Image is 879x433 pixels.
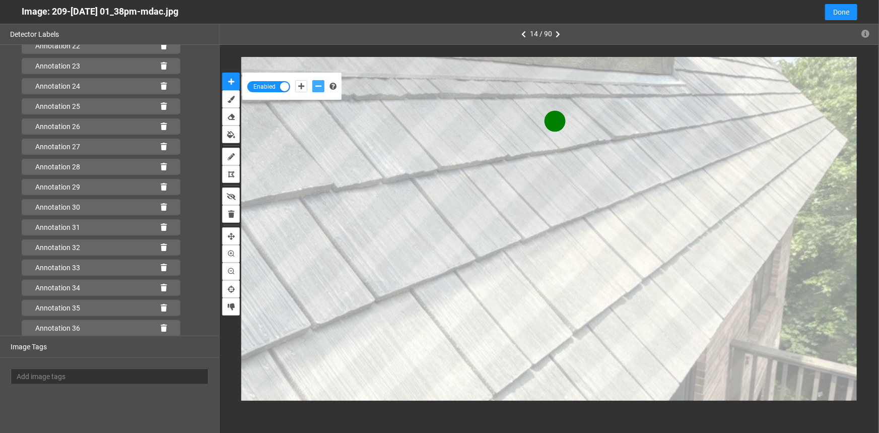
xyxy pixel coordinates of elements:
[825,4,857,20] button: Done
[22,280,180,296] div: Annotation 34
[530,30,552,38] span: 14 / 90
[22,139,180,155] div: Annotation 27
[22,78,180,94] div: Annotation 24
[222,280,240,298] button: reset
[22,58,180,74] div: Annotation 23
[22,118,180,135] div: Annotation 26
[222,298,240,316] button: exclude
[222,165,240,183] button: poly
[22,239,180,256] div: Annotation 32
[222,148,240,165] button: lasso
[833,7,849,18] span: Done
[222,126,240,143] button: fill
[22,320,180,336] div: Annotation 36
[222,245,240,263] button: zoomIn
[222,90,240,108] button: brush
[22,260,180,276] div: Annotation 33
[22,98,180,114] div: Annotation 25
[222,205,240,223] button: delete
[22,38,180,54] div: Annotation 22
[312,80,324,92] button: add-negative-points
[228,268,235,276] span: zoom-out
[22,179,180,195] div: Annotation 29
[222,73,240,90] button: auto-mask
[22,300,180,316] div: Annotation 35
[222,108,240,126] button: erase
[17,371,202,382] span: Add image tags
[295,80,307,92] button: add-positive-points
[251,81,278,92] span: Enabled
[22,199,180,215] div: Annotation 30
[222,263,240,280] button: zoomOut
[222,188,240,205] button: show bounding boxes
[222,227,240,245] button: pan
[228,250,235,258] span: zoom-in
[22,219,180,235] div: Annotation 31
[22,159,180,175] div: Annotation 28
